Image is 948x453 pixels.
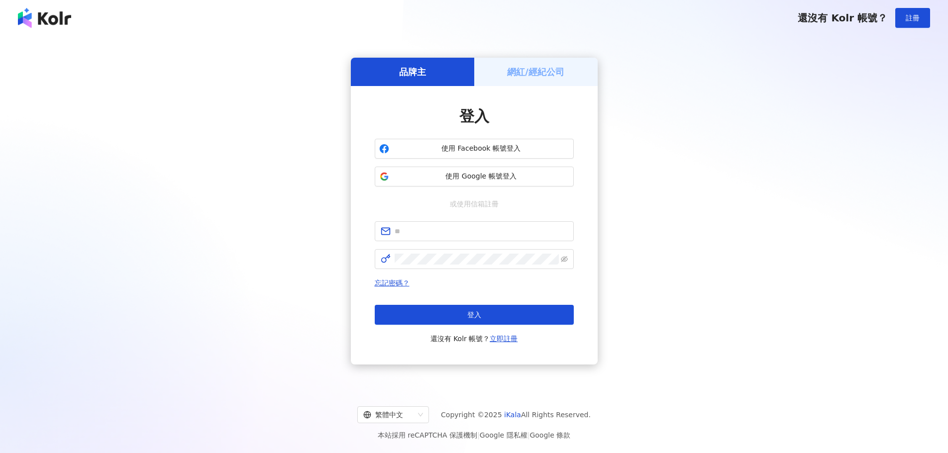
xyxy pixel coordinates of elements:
[375,305,574,325] button: 登入
[480,431,527,439] a: Google 隱私權
[798,12,887,24] span: 還沒有 Kolr 帳號？
[375,139,574,159] button: 使用 Facebook 帳號登入
[378,429,570,441] span: 本站採用 reCAPTCHA 保護機制
[529,431,570,439] a: Google 條款
[399,66,426,78] h5: 品牌主
[393,144,569,154] span: 使用 Facebook 帳號登入
[393,172,569,181] span: 使用 Google 帳號登入
[561,256,568,263] span: eye-invisible
[895,8,930,28] button: 註冊
[507,66,564,78] h5: 網紅/經紀公司
[375,167,574,186] button: 使用 Google 帳號登入
[477,431,480,439] span: |
[430,333,518,345] span: 還沒有 Kolr 帳號？
[18,8,71,28] img: logo
[441,409,591,421] span: Copyright © 2025 All Rights Reserved.
[467,311,481,319] span: 登入
[375,279,410,287] a: 忘記密碼？
[490,335,518,343] a: 立即註冊
[527,431,530,439] span: |
[363,407,414,423] div: 繁體中文
[459,107,489,125] span: 登入
[504,411,521,419] a: iKala
[906,14,920,22] span: 註冊
[443,198,506,209] span: 或使用信箱註冊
